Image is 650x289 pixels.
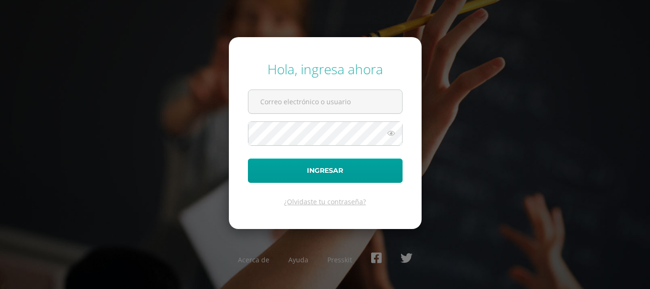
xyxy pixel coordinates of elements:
[248,159,403,183] button: Ingresar
[238,255,269,264] a: Acerca de
[284,197,366,206] a: ¿Olvidaste tu contraseña?
[248,60,403,78] div: Hola, ingresa ahora
[327,255,352,264] a: Presskit
[248,90,402,113] input: Correo electrónico o usuario
[288,255,308,264] a: Ayuda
